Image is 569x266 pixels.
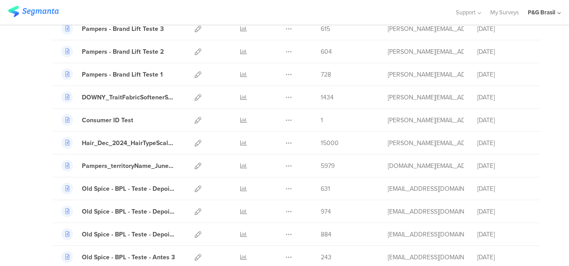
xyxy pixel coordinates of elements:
span: 728 [321,70,331,79]
div: Pampers - Brand Lift Teste 1 [82,70,163,79]
div: [DATE] [477,116,531,125]
div: bortolozzo.t@pg.com [388,230,464,239]
span: 631 [321,184,330,193]
a: Pampers - Brand Lift Teste 1 [61,69,163,80]
div: Pampers - Brand Lift Teste 3 [82,24,164,34]
span: 615 [321,24,330,34]
span: Support [456,8,476,17]
div: bortolozzo.t@pg.com [388,207,464,216]
div: [DATE] [477,70,531,79]
div: dosreis.g@pg.com [388,93,464,102]
div: [DATE] [477,253,531,262]
div: dabrowski.d.3@pg.com [388,116,464,125]
div: [DATE] [477,47,531,56]
div: [DATE] [477,161,531,171]
a: Pampers_territoryName_June2023 [61,160,175,172]
div: Pampers - Brand Lift Teste 2 [82,47,164,56]
span: 884 [321,230,331,239]
div: Old Spice - BPL - Teste - Depois 3 [82,184,175,193]
div: dosreis.g@pg.com [388,24,464,34]
div: Pampers_territoryName_June2023 [82,161,175,171]
span: 5979 [321,161,335,171]
div: [DATE] [477,24,531,34]
div: [DATE] [477,93,531,102]
a: Pampers - Brand Lift Teste 3 [61,23,164,34]
div: shinku.ca@pg.com [388,161,464,171]
a: Consumer ID Test [61,114,133,126]
span: 604 [321,47,332,56]
span: 243 [321,253,331,262]
div: dosreis.g@pg.com [388,138,464,148]
div: DOWNY_TraitFabricSoftenerScentIdValue_DEZ_2024 [82,93,175,102]
a: Pampers - Brand Lift Teste 2 [61,46,164,57]
div: P&G Brasil [528,8,555,17]
div: dosreis.g@pg.com [388,70,464,79]
div: [DATE] [477,184,531,193]
div: [DATE] [477,138,531,148]
a: Old Spice - BPL - Teste - Depois 3 [61,183,175,194]
a: Old Spice - BPL - Teste - Depois 2 [61,206,175,217]
img: segmanta logo [8,6,59,17]
a: Old Spice - BPL - Teste - Antes 3 [61,251,175,263]
span: 974 [321,207,331,216]
span: 15000 [321,138,339,148]
span: 1 [321,116,323,125]
div: bortolozzo.t@pg.com [388,253,464,262]
div: bortolozzo.t@pg.com [388,184,464,193]
div: Old Spice - BPL - Teste - Depois 2 [82,207,175,216]
a: Hair_Dec_2024_HairTypeScalpConcern [61,137,175,149]
div: Old Spice - BPL - Teste - Depois 1 [82,230,175,239]
a: DOWNY_TraitFabricSoftenerScentIdValue_DEZ_2024 [61,91,175,103]
div: Hair_Dec_2024_HairTypeScalpConcern [82,138,175,148]
div: [DATE] [477,230,531,239]
span: 1434 [321,93,334,102]
div: Consumer ID Test [82,116,133,125]
div: dosreis.g@pg.com [388,47,464,56]
div: [DATE] [477,207,531,216]
div: Old Spice - BPL - Teste - Antes 3 [82,253,175,262]
a: Old Spice - BPL - Teste - Depois 1 [61,228,175,240]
